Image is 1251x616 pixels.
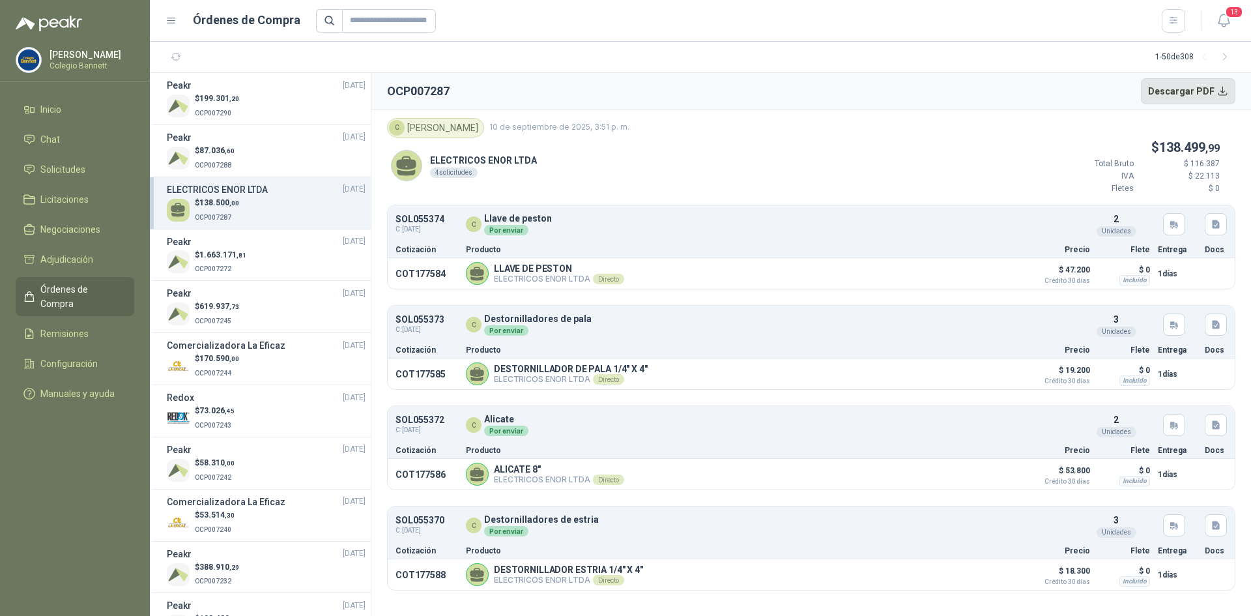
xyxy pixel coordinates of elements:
[167,511,190,534] img: Company Logo
[40,222,100,237] span: Negociaciones
[167,235,366,276] a: Peakr[DATE] Company Logo$1.663.171,81OCP007272
[229,355,239,362] span: ,00
[195,197,239,209] p: $
[1025,547,1090,555] p: Precio
[1025,378,1090,385] span: Crédito 30 días
[1119,375,1150,386] div: Incluido
[199,94,239,103] span: 199.301
[167,547,366,588] a: Peakr[DATE] Company Logo$388.910,29OCP007232
[1142,158,1220,170] p: $ 116.387
[343,183,366,196] span: [DATE]
[484,225,528,235] div: Por enviar
[395,315,444,325] p: SOL055373
[1025,246,1090,254] p: Precio
[484,325,528,336] div: Por enviar
[167,130,192,145] h3: Peakr
[494,364,648,374] p: DESTORNILLADOR DE PALA 1/4" X 4"
[343,600,366,612] span: [DATE]
[225,512,235,519] span: ,30
[167,598,192,613] h3: Peakr
[167,390,194,405] h3: Redox
[1119,576,1150,587] div: Incluido
[167,495,285,509] h3: Comercializadora La Eficaz
[195,578,231,585] span: OCP007232
[1114,513,1119,527] p: 3
[395,547,458,555] p: Cotización
[1098,246,1150,254] p: Flete
[1098,362,1150,378] p: $ 0
[195,474,231,481] span: OCP007242
[343,131,366,143] span: [DATE]
[430,153,537,168] p: ELECTRICOS ENOR LTDA
[387,82,450,100] h2: OCP007287
[395,469,458,480] p: COT177586
[395,516,444,525] p: SOL055370
[167,250,190,273] img: Company Logo
[1098,563,1150,579] p: $ 0
[395,447,458,454] p: Cotización
[195,526,231,533] span: OCP007240
[1205,547,1227,555] p: Docs
[430,168,478,178] div: 4 solicitudes
[229,564,239,571] span: ,29
[50,50,131,59] p: [PERSON_NAME]
[199,510,235,520] span: 53.514
[16,127,134,152] a: Chat
[484,526,528,536] div: Por enviar
[1098,463,1150,478] p: $ 0
[466,317,482,332] div: C
[343,443,366,456] span: [DATE]
[1212,9,1235,33] button: 13
[1158,467,1197,482] p: 1 días
[229,95,239,102] span: ,20
[1158,547,1197,555] p: Entrega
[167,183,268,197] h3: ELECTRICOS ENOR LTDA
[229,199,239,207] span: ,00
[16,321,134,346] a: Remisiones
[1025,563,1090,585] p: $ 18.300
[395,525,444,536] span: C: [DATE]
[1158,266,1197,282] p: 1 días
[1225,6,1243,18] span: 13
[494,575,643,585] p: ELECTRICOS ENOR LTDA
[40,327,89,341] span: Remisiones
[167,443,366,484] a: Peakr[DATE] Company Logo$58.310,00OCP007242
[225,407,235,415] span: ,45
[484,214,552,224] p: Llave de peston
[199,563,239,572] span: 388.910
[195,145,235,157] p: $
[1119,275,1150,286] div: Incluido
[40,192,89,207] span: Licitaciones
[40,162,85,177] span: Solicitudes
[167,547,192,561] h3: Peakr
[167,183,366,224] a: ELECTRICOS ENOR LTDA[DATE] $138.500,00OCP007287
[1158,567,1197,583] p: 1 días
[1141,78,1236,104] button: Descargar PDF
[1056,170,1134,183] p: IVA
[1205,346,1227,354] p: Docs
[16,157,134,182] a: Solicitudes
[395,425,444,435] span: C: [DATE]
[494,464,624,475] p: ALICATE 8"
[343,548,366,560] span: [DATE]
[1098,547,1150,555] p: Flete
[195,301,239,313] p: $
[1142,170,1220,183] p: $ 22.113
[16,97,134,122] a: Inicio
[1098,346,1150,354] p: Flete
[466,417,482,433] div: C
[16,247,134,272] a: Adjudicación
[1025,362,1090,385] p: $ 19.200
[484,426,528,436] div: Por enviar
[494,565,643,575] p: DESTORNILLADOR ESTRIA 1/4" X 4"
[489,121,629,134] span: 10 de septiembre de 2025, 3:51 p. m.
[16,381,134,406] a: Manuales y ayuda
[1025,447,1090,454] p: Precio
[167,147,190,169] img: Company Logo
[1158,447,1197,454] p: Entrega
[16,217,134,242] a: Negociaciones
[1097,226,1136,237] div: Unidades
[167,302,190,325] img: Company Logo
[395,415,444,425] p: SOL055372
[395,346,458,354] p: Cotización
